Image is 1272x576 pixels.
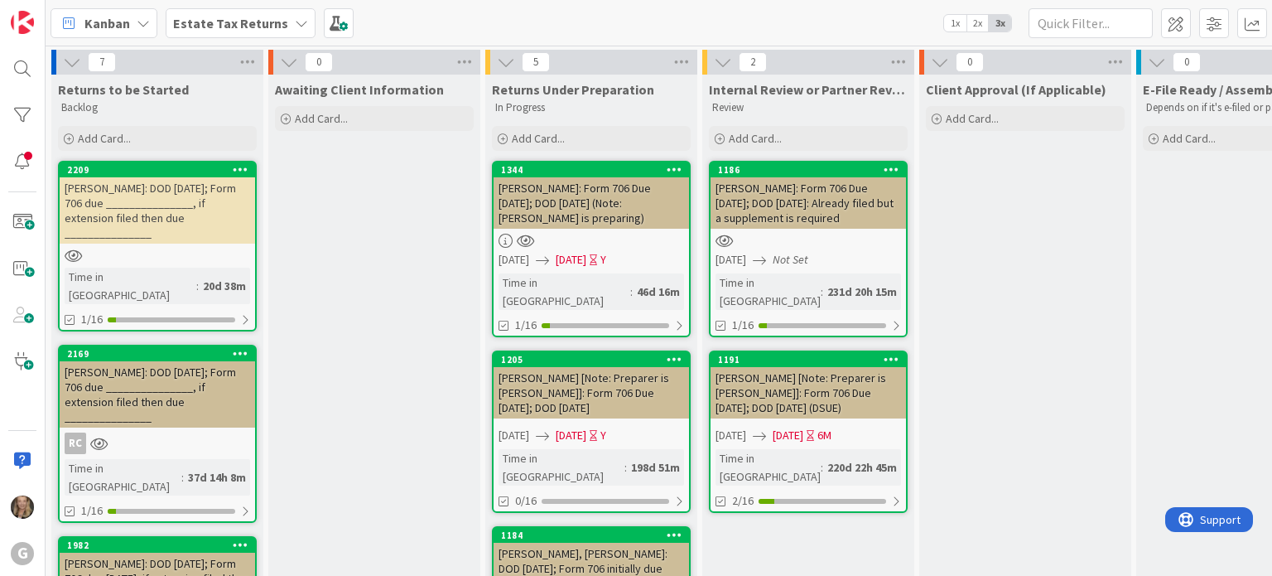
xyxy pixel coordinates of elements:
[11,542,34,565] div: G
[600,427,606,444] div: Y
[501,530,689,541] div: 1184
[817,427,831,444] div: 6M
[522,52,550,72] span: 5
[515,492,537,510] span: 0/16
[1163,131,1216,146] span: Add Card...
[732,492,754,510] span: 2/16
[956,52,984,72] span: 0
[711,177,906,229] div: [PERSON_NAME]: Form 706 Due [DATE]; DOD [DATE]: Already filed but a supplement is required
[499,427,529,444] span: [DATE]
[946,111,999,126] span: Add Card...
[494,162,689,229] div: 1344[PERSON_NAME]: Form 706 Due [DATE]; DOD [DATE] (Note: [PERSON_NAME] is preparing)
[60,346,255,428] div: 2169[PERSON_NAME]: DOD [DATE]; Form 706 due _______________, if extension filed then due ________...
[729,131,782,146] span: Add Card...
[732,317,754,334] span: 1/16
[60,346,255,361] div: 2169
[181,468,184,486] span: :
[196,277,199,295] span: :
[60,162,255,244] div: 2209[PERSON_NAME]: DOD [DATE]; Form 706 due _______________, if extension filed then due ________...
[715,251,746,269] span: [DATE]
[65,268,196,304] div: Time in [GEOGRAPHIC_DATA]
[711,367,906,419] div: [PERSON_NAME] [Note: Preparer is [PERSON_NAME]]: Form 706 Due [DATE]; DOD [DATE] (DSUE)
[60,538,255,553] div: 1982
[944,15,966,31] span: 1x
[67,540,255,551] div: 1982
[718,164,906,176] div: 1186
[60,361,255,428] div: [PERSON_NAME]: DOD [DATE]; Form 706 due _______________, if extension filed then due _______________
[173,15,288,31] b: Estate Tax Returns
[821,283,823,301] span: :
[67,348,255,360] div: 2169
[633,283,684,301] div: 46d 16m
[966,15,989,31] span: 2x
[11,11,34,34] img: Visit kanbanzone.com
[494,177,689,229] div: [PERSON_NAME]: Form 706 Due [DATE]; DOD [DATE] (Note: [PERSON_NAME] is preparing)
[60,177,255,244] div: [PERSON_NAME]: DOD [DATE]; Form 706 due _______________, if extension filed then due _______________
[711,352,906,419] div: 1191[PERSON_NAME] [Note: Preparer is [PERSON_NAME]]: Form 706 Due [DATE]; DOD [DATE] (DSUE)
[499,273,630,310] div: Time in [GEOGRAPHIC_DATA]
[61,101,253,114] p: Backlog
[989,15,1011,31] span: 3x
[81,311,103,328] span: 1/16
[823,458,901,477] div: 220d 22h 45m
[926,81,1106,98] span: Client Approval (If Applicable)
[78,131,131,146] span: Add Card...
[65,433,86,454] div: RC
[715,449,821,486] div: Time in [GEOGRAPHIC_DATA]
[494,367,689,419] div: [PERSON_NAME] [Note: Preparer is [PERSON_NAME]]: Form 706 Due [DATE]; DOD [DATE]
[711,162,906,229] div: 1186[PERSON_NAME]: Form 706 Due [DATE]; DOD [DATE]: Already filed but a supplement is required
[295,111,348,126] span: Add Card...
[11,496,34,519] img: BS
[556,427,586,444] span: [DATE]
[600,251,606,269] div: Y
[556,251,586,269] span: [DATE]
[84,13,130,33] span: Kanban
[711,162,906,177] div: 1186
[184,468,250,486] div: 37d 14h 8m
[512,131,565,146] span: Add Card...
[773,427,803,444] span: [DATE]
[1029,8,1153,38] input: Quick Filter...
[494,352,689,367] div: 1205
[739,52,767,72] span: 2
[495,101,687,114] p: In Progress
[821,458,823,477] span: :
[630,283,633,301] span: :
[494,528,689,543] div: 1184
[711,352,906,367] div: 1191
[709,81,908,98] span: Internal Review or Partner Review
[718,354,906,365] div: 1191
[492,81,654,98] span: Returns Under Preparation
[712,101,904,114] p: Review
[58,81,189,98] span: Returns to be Started
[499,449,624,486] div: Time in [GEOGRAPHIC_DATA]
[199,277,250,295] div: 20d 38m
[624,458,627,477] span: :
[1173,52,1201,72] span: 0
[60,433,255,454] div: RC
[499,251,529,269] span: [DATE]
[35,2,75,22] span: Support
[823,283,901,301] div: 231d 20h 15m
[88,52,116,72] span: 7
[67,164,255,176] div: 2209
[494,352,689,419] div: 1205[PERSON_NAME] [Note: Preparer is [PERSON_NAME]]: Form 706 Due [DATE]; DOD [DATE]
[305,52,333,72] span: 0
[81,502,103,520] span: 1/16
[773,252,808,267] i: Not Set
[501,164,689,176] div: 1344
[494,162,689,177] div: 1344
[65,459,181,496] div: Time in [GEOGRAPHIC_DATA]
[501,354,689,365] div: 1205
[515,317,537,334] span: 1/16
[715,427,746,444] span: [DATE]
[627,458,684,477] div: 198d 51m
[715,273,821,310] div: Time in [GEOGRAPHIC_DATA]
[60,162,255,177] div: 2209
[275,81,444,98] span: Awaiting Client Information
